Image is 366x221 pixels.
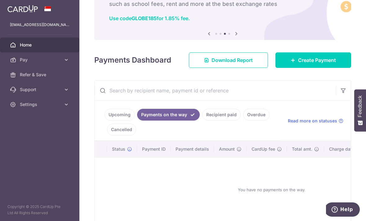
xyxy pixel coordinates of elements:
[357,95,363,117] span: Feedback
[298,56,336,64] span: Create Payment
[326,202,360,218] iframe: Opens a widget where you can find more information
[212,56,253,64] span: Download Report
[105,109,135,121] a: Upcoming
[109,0,336,8] h6: such as school fees, rent and more at the best exchange rates
[171,141,214,157] th: Payment details
[288,118,337,124] span: Read more on statuses
[292,146,312,152] span: Total amt.
[20,86,61,93] span: Support
[112,146,125,152] span: Status
[189,52,268,68] a: Download Report
[7,5,38,12] img: CardUp
[20,42,61,48] span: Home
[94,55,171,66] h4: Payments Dashboard
[329,146,355,152] span: Charge date
[107,124,136,135] a: Cancelled
[20,57,61,63] span: Pay
[10,22,69,28] p: [EMAIL_ADDRESS][DOMAIN_NAME]
[275,52,351,68] a: Create Payment
[288,118,343,124] a: Read more on statuses
[243,109,270,121] a: Overdue
[137,109,200,121] a: Payments on the way
[137,141,171,157] th: Payment ID
[202,109,241,121] a: Recipient paid
[20,101,61,108] span: Settings
[20,72,61,78] span: Refer & Save
[132,15,157,21] b: GLOBE185
[252,146,275,152] span: CardUp fee
[354,89,366,131] button: Feedback - Show survey
[95,81,336,100] input: Search by recipient name, payment id or reference
[109,15,190,21] a: Use codeGLOBE185for 1.85% fee.
[219,146,235,152] span: Amount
